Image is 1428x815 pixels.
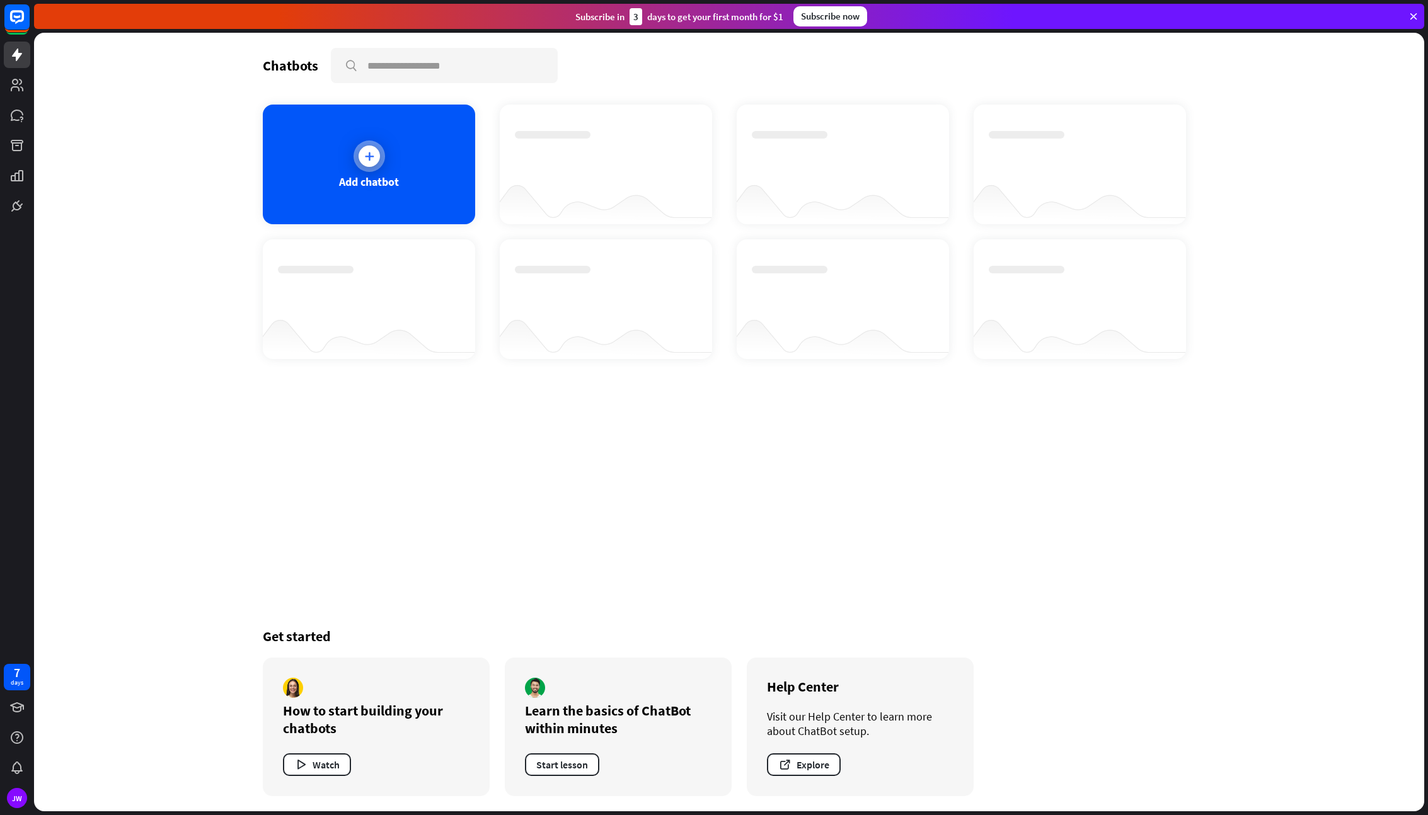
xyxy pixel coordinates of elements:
[283,678,303,698] img: author
[525,702,711,737] div: Learn the basics of ChatBot within minutes
[263,57,318,74] div: Chatbots
[339,174,399,189] div: Add chatbot
[7,788,27,808] div: JW
[767,753,841,776] button: Explore
[4,664,30,690] a: 7 days
[263,627,1195,645] div: Get started
[283,753,351,776] button: Watch
[14,667,20,678] div: 7
[525,678,545,698] img: author
[767,678,953,695] div: Help Center
[793,6,867,26] div: Subscribe now
[767,709,953,738] div: Visit our Help Center to learn more about ChatBot setup.
[525,753,599,776] button: Start lesson
[630,8,642,25] div: 3
[11,678,23,687] div: days
[575,8,783,25] div: Subscribe in days to get your first month for $1
[10,5,48,43] button: Open LiveChat chat widget
[283,702,469,737] div: How to start building your chatbots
